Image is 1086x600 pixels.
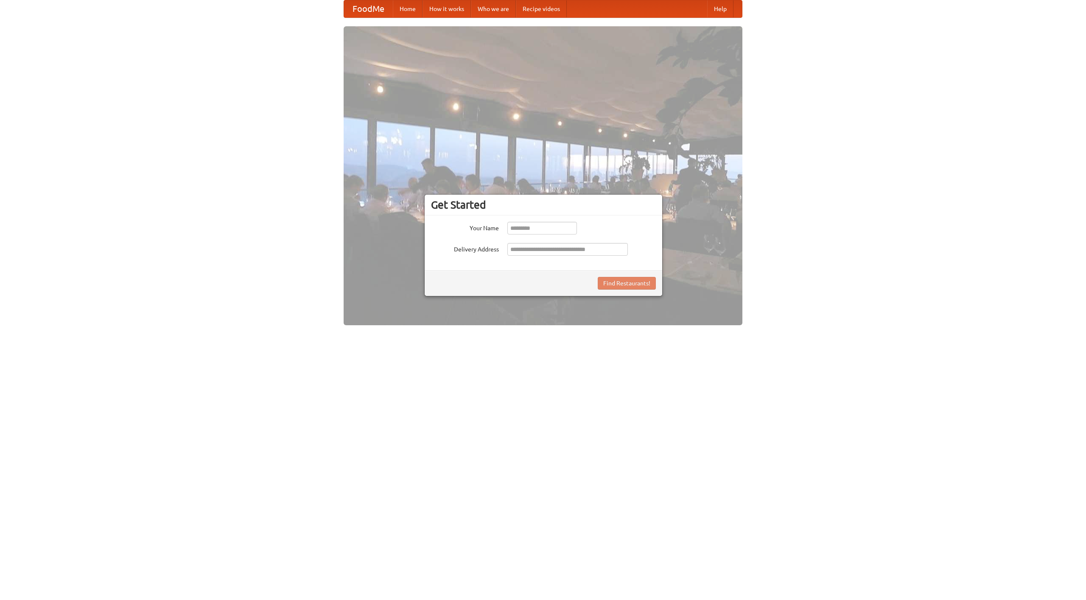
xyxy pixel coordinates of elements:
label: Delivery Address [431,243,499,254]
h3: Get Started [431,198,656,211]
button: Find Restaurants! [598,277,656,290]
a: Help [707,0,733,17]
a: Home [393,0,423,17]
a: How it works [423,0,471,17]
a: Who we are [471,0,516,17]
a: FoodMe [344,0,393,17]
label: Your Name [431,222,499,232]
a: Recipe videos [516,0,567,17]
